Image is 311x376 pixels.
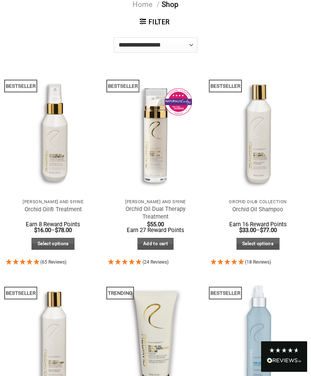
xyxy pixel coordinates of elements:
[34,227,51,234] bdi: 16.00
[261,341,307,372] div: Read All Reviews
[6,69,101,195] a: Orchid Oil® Treatment
[31,238,74,250] a: Select options for “Orchid Oil® Treatment”
[127,227,184,234] span: Earn 27 Reward Points
[232,206,283,214] a: Orchid Oil Shampoo
[140,18,170,27] a: Filter
[260,227,263,234] span: $
[6,69,101,195] img: REDAVID Orchid Oil Treatment 90ml
[142,260,169,265] span: 4.92 Stars - 24 Reviews
[157,0,160,9] span: /
[267,356,301,366] div: Read All Reviews
[267,358,301,363] img: REVIEWS.io
[10,200,97,205] p: [PERSON_NAME] and Shine
[108,69,203,195] a: Orchid Oil Dual Therapy Treatment
[229,221,287,228] span: Earn 16 Reward Points
[114,38,197,53] select: Shop order
[147,221,164,228] bdi: 55.00
[214,222,301,234] span: –
[40,260,66,265] span: 4.95 Stars - 65 Reviews
[214,200,301,205] p: Orchid Oil® Collection
[137,238,174,250] a: Add to cart: “Orchid Oil Dual Therapy Treatment”
[210,69,305,195] a: Orchid Oil Shampoo
[237,238,280,250] a: Select options for “Orchid Oil Shampoo”
[210,69,305,195] img: REDAVID Orchid Oil Shampoo
[34,227,37,234] span: $
[26,221,80,228] span: Earn 8 Reward Points
[239,227,256,234] bdi: 33.00
[25,206,82,214] a: Orchid Oil® Treatment
[260,227,277,234] bdi: 77.00
[147,221,150,228] span: $
[112,200,199,205] p: [PERSON_NAME] and Shine
[245,260,271,265] span: 4.94 Stars - 18 Reviews
[6,258,101,268] div: 4.95 Stars - 65 Reviews
[210,258,305,268] div: 4.94 Stars - 18 Reviews
[108,258,203,268] div: 4.92 Stars - 24 Reviews
[112,206,199,221] a: Orchid Oil Dual Therapy Treatment
[10,222,97,234] span: –
[55,227,72,234] bdi: 78.00
[108,69,203,195] img: REDAVID Orchid Oil Dual Therapy ~ Award Winning Curl Care
[149,19,170,26] strong: Filter
[132,0,152,9] a: Home
[239,227,242,234] span: $
[55,227,58,234] span: $
[269,347,299,353] div: 4.8 Stars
